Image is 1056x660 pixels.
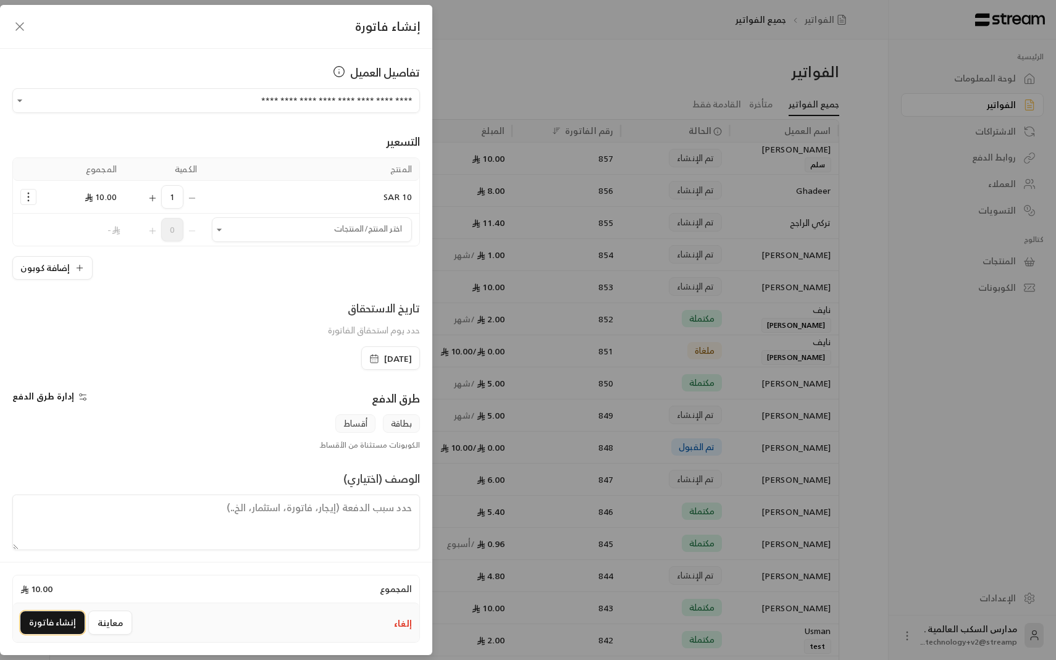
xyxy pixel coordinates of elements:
[383,189,412,204] span: 10 SAR
[372,388,420,408] span: طرق الدفع
[212,222,227,237] button: Open
[383,414,420,433] span: بطاقة
[394,617,412,630] button: إلغاء
[328,322,420,338] span: حدد يوم استحقاق الفاتورة
[124,158,204,181] th: الكمية
[20,583,52,595] span: 10.00
[12,256,93,280] button: إضافة كوبون
[161,218,183,241] span: 0
[12,133,420,150] div: التسعير
[44,158,124,181] th: المجموع
[343,469,420,488] span: الوصف (اختياري)
[384,353,412,365] span: [DATE]
[380,583,412,595] span: المجموع
[12,93,27,108] button: Open
[88,611,132,635] button: معاينة
[12,157,420,246] table: Selected Products
[204,158,419,181] th: المنتج
[85,189,117,204] span: 10.00
[350,64,420,81] span: تفاصيل العميل
[335,414,375,433] span: أقساط
[44,214,124,246] td: -
[12,388,74,404] span: إدارة طرق الدفع
[355,15,420,37] span: إنشاء فاتورة
[20,611,85,634] button: إنشاء فاتورة
[161,185,183,209] span: 1
[328,299,420,317] div: تاريخ الاستحقاق
[6,440,426,450] div: الكوبونات مستثناة من الأقساط.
